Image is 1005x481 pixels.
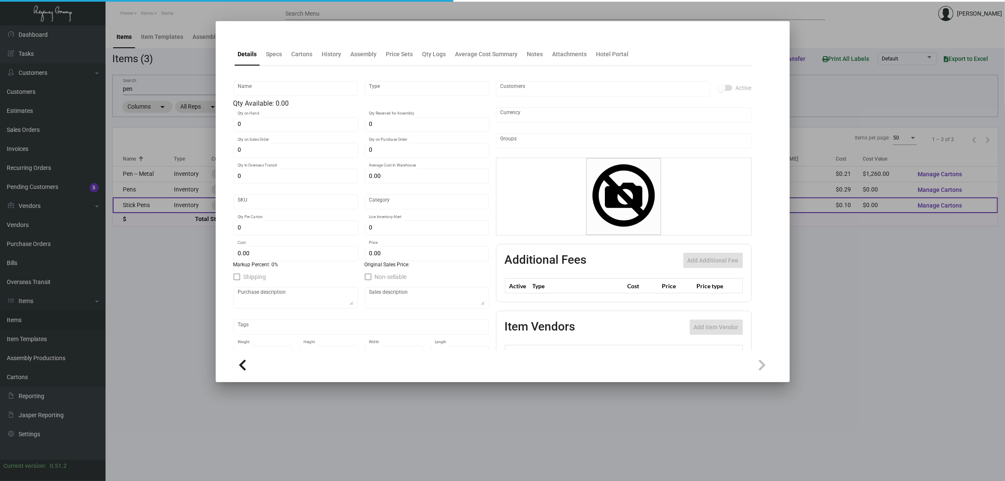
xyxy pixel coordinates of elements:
[505,345,541,360] th: Preffered
[670,345,742,360] th: SKU
[505,279,531,293] th: Active
[322,50,341,59] div: History
[505,253,587,268] h2: Additional Fees
[292,50,313,59] div: Cartons
[736,83,752,93] span: Active
[351,50,377,59] div: Assembly
[500,137,747,144] input: Add new..
[244,272,266,282] span: Shipping
[375,272,407,282] span: Non-sellable
[386,50,413,59] div: Price Sets
[553,50,587,59] div: Attachments
[694,324,739,331] span: Add item Vendor
[596,50,629,59] div: Hotel Portal
[531,279,625,293] th: Type
[660,279,694,293] th: Price
[3,462,46,470] div: Current version:
[694,279,732,293] th: Price type
[500,85,706,92] input: Add new..
[423,50,446,59] div: Qty Logs
[625,279,660,293] th: Cost
[50,462,67,470] div: 0.51.2
[688,257,739,264] span: Add Additional Fee
[266,50,282,59] div: Specs
[690,320,743,335] button: Add item Vendor
[238,50,257,59] div: Details
[541,345,670,360] th: Vendor
[527,50,543,59] div: Notes
[455,50,518,59] div: Average Cost Summary
[233,98,489,109] div: Qty Available: 0.00
[505,320,575,335] h2: Item Vendors
[683,253,743,268] button: Add Additional Fee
